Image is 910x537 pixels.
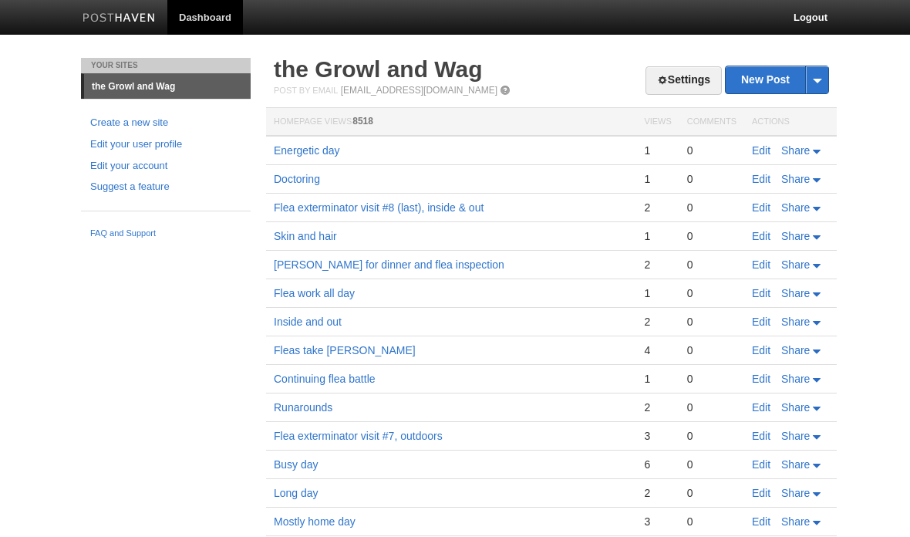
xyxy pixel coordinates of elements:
a: Edit [752,287,770,299]
div: 4 [644,343,671,357]
span: Share [781,287,810,299]
div: 0 [687,286,736,300]
a: Energetic day [274,144,340,157]
a: Edit [752,515,770,528]
div: 0 [687,372,736,386]
th: Views [636,108,679,137]
span: Share [781,230,810,242]
span: Share [781,458,810,471]
div: 3 [644,515,671,529]
div: 3 [644,429,671,443]
div: 0 [687,172,736,186]
span: Share [781,430,810,442]
a: Edit [752,316,770,328]
span: Share [781,173,810,185]
div: 0 [687,458,736,471]
div: 1 [644,372,671,386]
a: Long day [274,487,318,499]
span: 8518 [352,116,373,127]
div: 1 [644,144,671,157]
a: Edit [752,373,770,385]
a: Continuing flea battle [274,373,376,385]
div: 2 [644,201,671,214]
th: Actions [744,108,837,137]
div: 2 [644,315,671,329]
li: Your Sites [81,58,251,73]
div: 1 [644,172,671,186]
a: Edit [752,458,770,471]
th: Comments [679,108,744,137]
a: Inside and out [274,316,342,328]
a: the Growl and Wag [84,74,251,99]
a: Settings [645,66,722,95]
a: [PERSON_NAME] for dinner and flea inspection [274,258,504,271]
a: [EMAIL_ADDRESS][DOMAIN_NAME] [341,85,497,96]
div: 0 [687,144,736,157]
span: Share [781,144,810,157]
span: Share [781,487,810,499]
a: Edit [752,173,770,185]
div: 6 [644,458,671,471]
a: Edit [752,230,770,242]
div: 0 [687,400,736,414]
a: Flea work all day [274,287,355,299]
a: Runarounds [274,401,332,414]
div: 2 [644,486,671,500]
a: New Post [726,66,828,93]
a: Flea exterminator visit #7, outdoors [274,430,443,442]
span: Share [781,401,810,414]
a: the Growl and Wag [274,56,483,82]
a: Mostly home day [274,515,356,528]
div: 0 [687,201,736,214]
a: Edit [752,487,770,499]
a: Edit [752,258,770,271]
div: 0 [687,486,736,500]
div: 0 [687,429,736,443]
span: Share [781,373,810,385]
a: FAQ and Support [90,227,241,241]
a: Edit [752,144,770,157]
a: Suggest a feature [90,179,241,195]
span: Share [781,316,810,328]
div: 0 [687,343,736,357]
a: Edit [752,344,770,356]
span: Post by Email [274,86,338,95]
div: 2 [644,400,671,414]
th: Homepage Views [266,108,636,137]
a: Edit [752,401,770,414]
a: Busy day [274,458,318,471]
a: Doctoring [274,173,320,185]
a: Flea exterminator visit #8 (last), inside & out [274,201,484,214]
div: 1 [644,286,671,300]
a: Edit your user profile [90,137,241,153]
div: 0 [687,315,736,329]
a: Fleas take [PERSON_NAME] [274,344,416,356]
span: Share [781,201,810,214]
a: Skin and hair [274,230,337,242]
span: Share [781,344,810,356]
div: 1 [644,229,671,243]
a: Edit [752,430,770,442]
div: 0 [687,515,736,529]
div: 0 [687,258,736,272]
a: Edit [752,201,770,214]
div: 2 [644,258,671,272]
span: Share [781,258,810,271]
img: Posthaven-bar [83,13,156,25]
a: Create a new site [90,115,241,131]
a: Edit your account [90,158,241,174]
span: Share [781,515,810,528]
div: 0 [687,229,736,243]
